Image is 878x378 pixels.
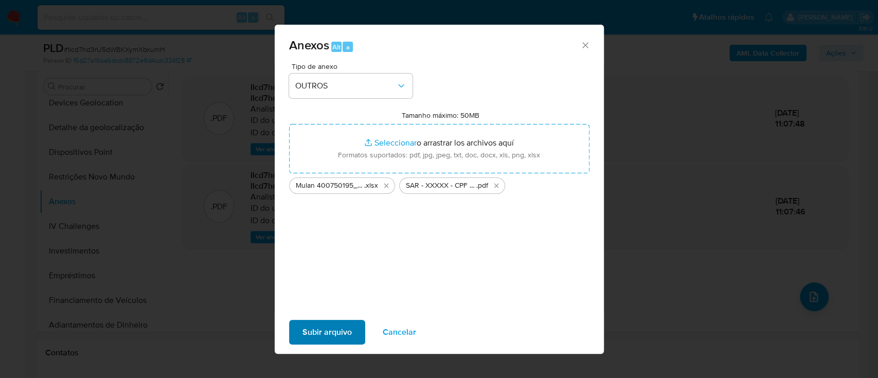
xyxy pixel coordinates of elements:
[302,321,352,344] span: Subir arquivo
[490,179,503,192] button: Eliminar SAR - XXXXX - CPF 47720238877 - MATEUS DOMINGUES VICENTIN.pdf
[406,181,476,191] span: SAR - XXXXX - CPF 47720238877 - [PERSON_NAME] VICENTIN
[369,320,429,345] button: Cancelar
[289,173,589,194] ul: Archivos seleccionados
[295,81,396,91] span: OUTROS
[580,40,589,49] button: Cerrar
[364,181,378,191] span: .xlsx
[292,63,415,70] span: Tipo de anexo
[402,111,479,120] label: Tamanho máximo: 50MB
[332,42,341,52] span: Alt
[296,181,364,191] span: Mulan 400750195_2025_10_01_06_59_41
[476,181,488,191] span: .pdf
[383,321,416,344] span: Cancelar
[380,179,392,192] button: Eliminar Mulan 400750195_2025_10_01_06_59_41.xlsx
[346,42,350,52] span: a
[289,320,365,345] button: Subir arquivo
[289,36,329,54] span: Anexos
[289,74,413,98] button: OUTROS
